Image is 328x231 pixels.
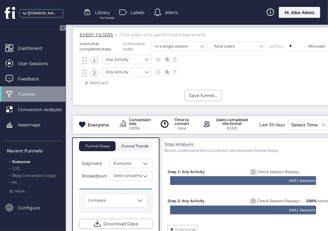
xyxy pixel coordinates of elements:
div: M. Abo Aleez [279,7,320,18]
span: 123 [12,166,20,171]
span: Funnel Trends [120,144,148,148]
span: Check Session Replays [257,198,299,203]
span: Users that completed steps [80,41,121,52]
div: 5153 [213,126,251,131]
span: within [269,43,283,49]
span: Library [95,9,110,16]
div: Users completed the funnel [213,118,251,126]
span: Select property [113,173,142,179]
span: Segment [82,160,102,167]
button: Download Data [79,219,153,229]
span: Heatmaps [18,121,50,128]
span: For Funnels [100,16,114,20]
span: Everyone [12,159,30,164]
nz-select-item: Total Users [214,42,263,51]
div: Select Time [290,121,320,129]
div: Conversion rate [129,118,151,126]
div: Step 2: Any Activity [168,195,246,204]
span: Alerts [165,9,178,16]
span: Feedback [18,75,48,82]
span: . [9,165,10,171]
div: Replays of user dropping [249,166,301,175]
div: Add Event [83,80,109,86]
div: Replays of user dropping [249,195,301,204]
div: [DOMAIN_NAME] [28,10,59,16]
span: Compare [88,198,106,203]
div: Save funnel... [189,92,217,99]
b: 100% [306,198,317,203]
span: Blog Conversion (copy) [12,173,56,178]
span: Funnel Steps [85,144,110,148]
span: Check Session Replays [257,169,299,174]
span: . [9,158,10,164]
div: Everyone [88,121,109,128]
text: 5651 Sessions [289,208,315,212]
span: ttt [12,180,17,185]
span: Conversion Analysis [18,106,71,113]
span: Breakdown [82,172,107,179]
span: Labels [131,9,144,16]
span: Find users who performed these events [119,32,206,38]
span: Configure [18,204,49,211]
nz-select-item: Any Activity [106,55,148,64]
span: in the same order [122,41,149,52]
span: . [9,172,10,178]
nz-select-item: Any Activity [106,67,148,77]
div: 2 [91,69,98,77]
div: 100% [129,126,151,131]
nz-select-item: In a single session [155,42,203,51]
span: EVENT FILTERS [80,32,113,38]
span: Everyone [113,161,131,167]
span: Funnels [18,91,44,98]
span: Step 2: Any Activity [168,198,205,203]
div: 1 [91,57,98,64]
div: Step 1: Any Activity [168,166,246,175]
span: Dashboard [18,45,51,52]
button: Segment [79,160,108,167]
span: More ... [15,188,29,194]
span: User Sessions [18,60,57,67]
div: Time to convert [171,118,192,126]
div: 1ms [171,126,192,131]
span: Step 1: Any Activity [168,169,205,174]
div: Recent Funnels [7,147,62,154]
text: 5651 Sessions [289,178,315,183]
span: . [9,179,10,185]
span: Download Data [103,220,138,227]
nz-select-item: Minutes [308,42,325,51]
span: . [116,31,117,37]
div: Last 30 days [258,120,286,130]
button: Breakdown [79,172,108,180]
